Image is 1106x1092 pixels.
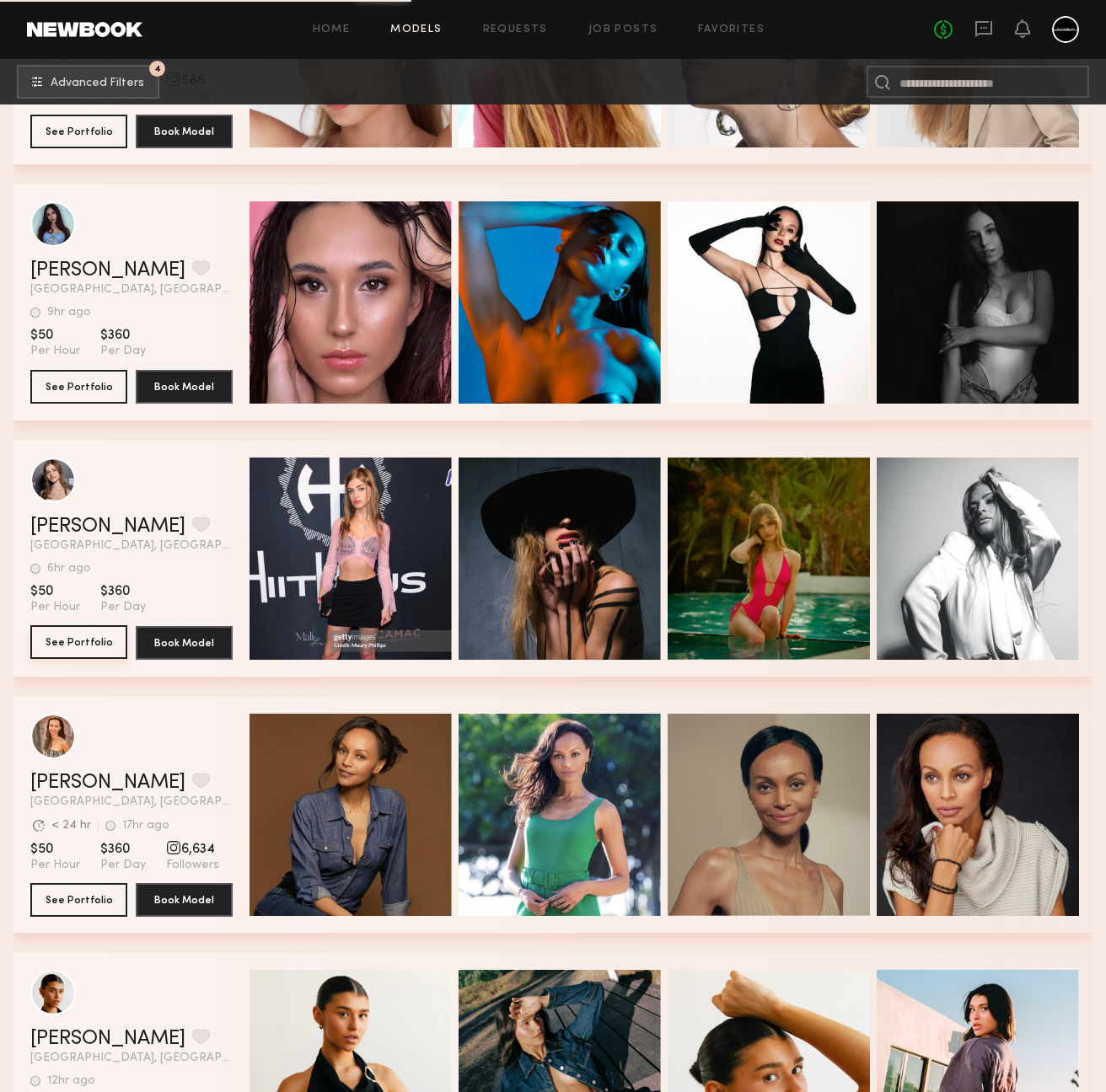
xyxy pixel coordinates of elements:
[698,24,765,35] a: Favorites
[30,1029,185,1049] a: [PERSON_NAME]
[30,883,127,917] button: See Portfolio
[154,65,161,72] span: 4
[166,841,219,858] span: 6,634
[51,78,144,89] span: Advanced Filters
[47,1075,95,1087] div: 12hr ago
[30,796,233,808] span: [GEOGRAPHIC_DATA], [GEOGRAPHIC_DATA]
[30,344,80,359] span: Per Hour
[313,24,351,35] a: Home
[390,24,442,35] a: Models
[100,858,146,873] span: Per Day
[30,370,127,404] button: See Portfolio
[30,773,185,793] a: [PERSON_NAME]
[30,858,80,873] span: Per Hour
[30,540,233,552] span: [GEOGRAPHIC_DATA], [GEOGRAPHIC_DATA]
[30,600,80,615] span: Per Hour
[30,517,185,537] a: [PERSON_NAME]
[30,841,80,858] span: $50
[30,625,127,659] button: See Portfolio
[30,626,127,660] a: See Portfolio
[166,858,219,873] span: Followers
[30,260,185,281] a: [PERSON_NAME]
[30,327,80,344] span: $50
[30,1052,233,1064] span: [GEOGRAPHIC_DATA], [GEOGRAPHIC_DATA]
[100,583,146,600] span: $360
[30,115,127,148] button: See Portfolio
[100,327,146,344] span: $360
[136,370,233,404] button: Book Model
[122,820,169,832] div: 17hr ago
[100,344,146,359] span: Per Day
[51,820,91,832] div: < 24 hr
[136,115,233,148] button: Book Model
[47,307,91,318] div: 9hr ago
[136,883,233,917] button: Book Model
[100,600,146,615] span: Per Day
[30,583,80,600] span: $50
[100,841,146,858] span: $360
[483,24,548,35] a: Requests
[30,284,233,296] span: [GEOGRAPHIC_DATA], [GEOGRAPHIC_DATA]
[136,626,233,660] button: Book Model
[588,24,658,35] a: Job Posts
[17,65,159,99] button: 4Advanced Filters
[47,563,91,575] div: 6hr ago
